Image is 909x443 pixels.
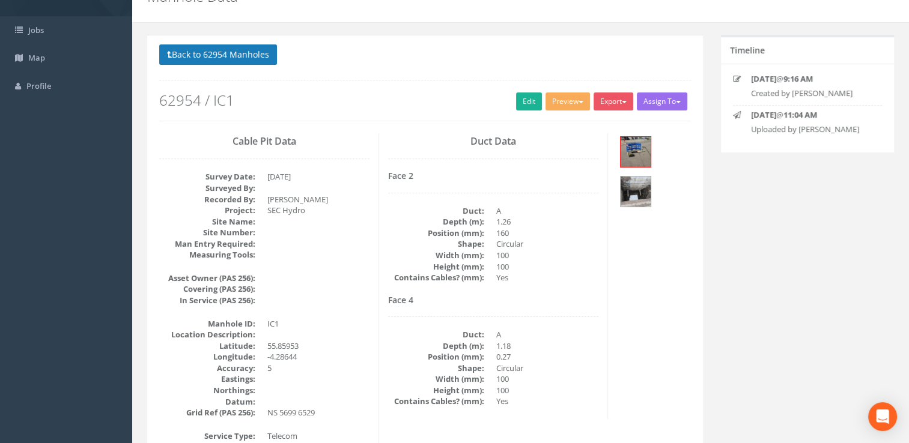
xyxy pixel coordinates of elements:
span: Profile [26,80,51,91]
dd: Circular [496,363,598,374]
dt: Contains Cables? (mm): [388,396,484,407]
button: Assign To [637,92,687,110]
dt: Position (mm): [388,351,484,363]
dd: 1.26 [496,216,598,228]
dt: Location Description: [159,329,255,340]
p: @ [751,109,872,121]
dd: 100 [496,261,598,273]
dt: Asset Owner (PAS 256): [159,273,255,284]
dd: -4.28644 [267,351,369,363]
h4: Face 2 [388,171,598,180]
dd: 55.85953 [267,340,369,352]
dd: [DATE] [267,171,369,182]
dd: SEC Hydro [267,205,369,216]
dd: 100 [496,250,598,261]
button: Back to 62954 Manholes [159,44,277,65]
dd: [PERSON_NAME] [267,194,369,205]
dd: 1.18 [496,340,598,352]
dt: Grid Ref (PAS 256): [159,407,255,418]
strong: 9:16 AM [783,73,813,84]
dt: Datum: [159,396,255,408]
dt: Height (mm): [388,261,484,273]
dt: Position (mm): [388,228,484,239]
dt: Shape: [388,238,484,250]
dt: Contains Cables? (mm): [388,272,484,283]
dd: 160 [496,228,598,239]
a: Edit [516,92,542,110]
dt: Longitude: [159,351,255,363]
dt: Manhole ID: [159,318,255,330]
h5: Timeline [730,46,765,55]
dd: 0.27 [496,351,598,363]
dd: 100 [496,373,598,385]
p: @ [751,73,872,85]
dt: Survey Date: [159,171,255,182]
dd: Yes [496,272,598,283]
dt: Project: [159,205,255,216]
dt: Accuracy: [159,363,255,374]
button: Preview [546,92,590,110]
p: Created by [PERSON_NAME] [751,88,872,99]
dt: Shape: [388,363,484,374]
dd: NS 5699 6529 [267,407,369,418]
dt: Covering (PAS 256): [159,283,255,295]
strong: 11:04 AM [783,109,817,120]
dt: Height (mm): [388,385,484,396]
dd: 5 [267,363,369,374]
h2: 62954 / IC1 [159,92,691,108]
dd: Telecom [267,430,369,442]
span: Map [28,52,45,63]
dt: Northings: [159,385,255,396]
dt: Measuring Tools: [159,249,255,261]
dt: Width (mm): [388,373,484,385]
dt: Surveyed By: [159,182,255,194]
dd: IC1 [267,318,369,330]
dd: Circular [496,238,598,250]
dt: Latitude: [159,340,255,352]
h3: Cable Pit Data [159,136,369,147]
strong: [DATE] [751,109,776,120]
dt: Depth (m): [388,216,484,228]
dt: Man Entry Required: [159,238,255,250]
dt: Service Type: [159,430,255,442]
div: Open Intercom Messenger [868,402,897,431]
dt: Duct: [388,329,484,340]
dt: Site Number: [159,227,255,238]
dt: Width (mm): [388,250,484,261]
span: Jobs [28,25,44,35]
dt: Eastings: [159,373,255,385]
dt: Depth (m): [388,340,484,352]
button: Export [594,92,633,110]
h3: Duct Data [388,136,598,147]
p: Uploaded by [PERSON_NAME] [751,124,872,135]
strong: [DATE] [751,73,776,84]
dt: Duct: [388,205,484,217]
dt: Recorded By: [159,194,255,205]
dt: Site Name: [159,216,255,228]
dd: A [496,329,598,340]
dd: 100 [496,385,598,396]
dd: Yes [496,396,598,407]
img: 3ccc2b1f-d407-ed9f-41ac-5b804feff04f_d07247c1-2ded-6230-bd45-91e1d5cf5ede_thumb.jpg [621,137,651,167]
h4: Face 4 [388,295,598,304]
dd: A [496,205,598,217]
img: 3ccc2b1f-d407-ed9f-41ac-5b804feff04f_69d61ccd-9ec1-ebb1-c9c2-e31a600f50c0_thumb.jpg [621,176,651,206]
dt: In Service (PAS 256): [159,295,255,306]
